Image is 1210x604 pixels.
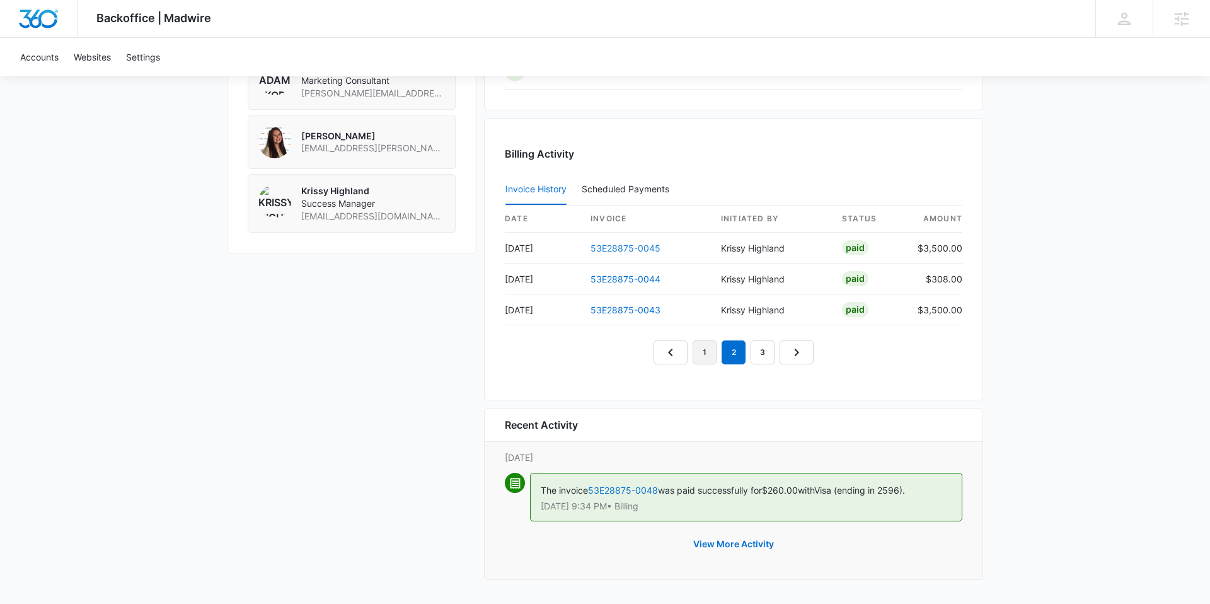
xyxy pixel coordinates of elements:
div: Paid [842,271,868,286]
a: Accounts [13,38,66,76]
a: 53E28875-0043 [591,305,660,315]
img: Adam Skoranski [258,62,291,95]
th: invoice [580,206,711,233]
a: Previous Page [654,340,688,364]
p: [PERSON_NAME] [301,130,445,142]
img: Krissy Highland [258,185,291,218]
span: Visa (ending in 2596). [814,485,905,496]
td: [DATE] [505,264,580,294]
div: Paid [842,240,868,255]
th: Initiated By [711,206,832,233]
td: Krissy Highland [711,294,832,325]
a: Settings [118,38,168,76]
a: Next Page [780,340,814,364]
p: Krissy Highland [301,185,445,197]
span: [EMAIL_ADDRESS][PERSON_NAME][DOMAIN_NAME] [301,142,445,154]
span: [PERSON_NAME][EMAIL_ADDRESS][PERSON_NAME][DOMAIN_NAME] [301,87,445,100]
span: Marketing Consultant [301,74,445,87]
a: 53E28875-0048 [588,485,658,496]
span: The invoice [541,485,588,496]
span: $260.00 [762,485,798,496]
div: Paid [842,302,868,317]
a: 53E28875-0044 [591,274,660,284]
span: [EMAIL_ADDRESS][DOMAIN_NAME] [301,210,445,223]
td: Krissy Highland [711,233,832,264]
button: Invoice History [505,175,567,205]
td: [DATE] [505,233,580,264]
td: [DATE] [505,294,580,325]
a: 53E28875-0045 [591,243,660,253]
h6: Recent Activity [505,417,578,433]
a: Websites [66,38,118,76]
button: View More Activity [681,529,786,559]
p: [DATE] 9:34 PM • Billing [541,502,952,511]
td: $3,500.00 [907,233,962,264]
td: Krissy Highland [711,264,832,294]
th: amount [907,206,962,233]
th: date [505,206,580,233]
a: Page 1 [693,340,717,364]
img: Audriana Talamantes [258,125,291,158]
span: Backoffice | Madwire [96,11,211,25]
th: status [832,206,907,233]
span: Success Manager [301,197,445,210]
p: [DATE] [505,451,962,464]
a: Page 3 [751,340,775,364]
td: $3,500.00 [907,294,962,325]
h3: Billing Activity [505,146,962,161]
span: was paid successfully for [658,485,762,496]
td: $308.00 [907,264,962,294]
em: 2 [722,340,746,364]
span: with [798,485,814,496]
div: Scheduled Payments [582,185,674,194]
nav: Pagination [654,340,814,364]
